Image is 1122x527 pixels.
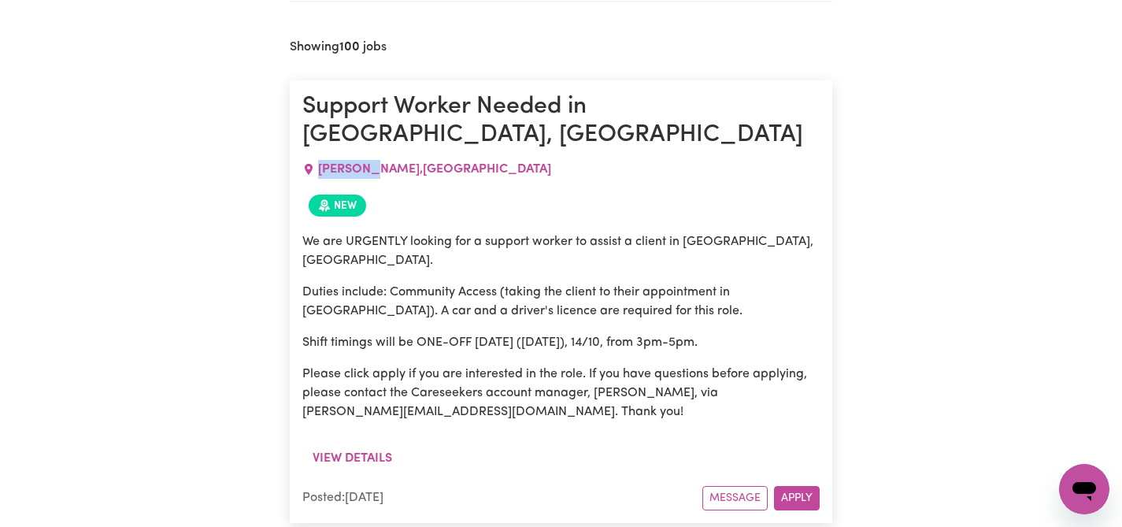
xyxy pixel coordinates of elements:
[309,195,366,217] span: Job posted within the last 30 days
[302,232,820,270] p: We are URGENTLY looking for a support worker to assist a client in [GEOGRAPHIC_DATA], [GEOGRAPHIC...
[290,40,387,55] h2: Showing jobs
[302,93,820,150] h1: Support Worker Needed in [GEOGRAPHIC_DATA], [GEOGRAPHIC_DATA]
[339,41,360,54] b: 100
[318,163,551,176] span: [PERSON_NAME] , [GEOGRAPHIC_DATA]
[1059,464,1109,514] iframe: Botão para abrir a janela de mensagens
[302,443,402,473] button: View details
[302,333,820,352] p: Shift timings will be ONE-OFF [DATE] ([DATE]), 14/10, from 3pm-5pm.
[702,486,768,510] button: Message
[302,488,702,507] div: Posted: [DATE]
[302,365,820,421] p: Please click apply if you are interested in the role. If you have questions before applying, plea...
[302,283,820,321] p: Duties include: Community Access (taking the client to their appointment in [GEOGRAPHIC_DATA]). A...
[774,486,820,510] button: Apply for this job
